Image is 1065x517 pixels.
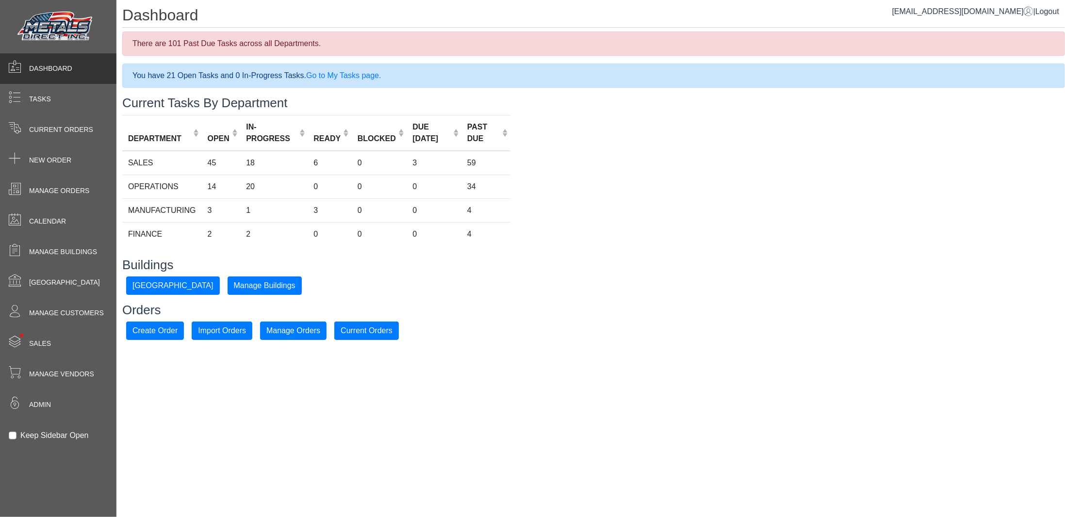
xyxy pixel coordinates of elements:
[407,175,461,198] td: 0
[126,276,220,295] button: [GEOGRAPHIC_DATA]
[240,198,308,222] td: 1
[202,198,241,222] td: 3
[352,151,407,175] td: 0
[29,125,93,135] span: Current Orders
[29,277,100,288] span: [GEOGRAPHIC_DATA]
[202,222,241,246] td: 2
[246,121,297,145] div: IN-PROGRESS
[29,216,66,226] span: Calendar
[122,303,1065,318] h3: Orders
[9,320,34,351] span: •
[29,155,71,165] span: New Order
[308,198,351,222] td: 3
[228,276,302,295] button: Manage Buildings
[122,222,202,246] td: FINANCE
[407,198,461,222] td: 0
[240,175,308,198] td: 20
[122,6,1065,28] h1: Dashboard
[308,222,351,246] td: 0
[29,64,72,74] span: Dashboard
[15,9,97,45] img: Metals Direct Inc Logo
[122,175,202,198] td: OPERATIONS
[29,308,104,318] span: Manage Customers
[892,6,1059,17] div: |
[352,175,407,198] td: 0
[260,326,327,334] a: Manage Orders
[1035,7,1059,16] span: Logout
[122,64,1065,88] div: You have 21 Open Tasks and 0 In-Progress Tasks.
[29,186,89,196] span: Manage Orders
[29,247,97,257] span: Manage Buildings
[407,151,461,175] td: 3
[313,133,341,145] div: READY
[126,326,184,334] a: Create Order
[358,133,396,145] div: BLOCKED
[202,175,241,198] td: 14
[461,175,510,198] td: 34
[29,339,51,349] span: Sales
[352,198,407,222] td: 0
[461,198,510,222] td: 4
[352,222,407,246] td: 0
[334,326,399,334] a: Current Orders
[240,222,308,246] td: 2
[122,151,202,175] td: SALES
[122,258,1065,273] h3: Buildings
[192,326,252,334] a: Import Orders
[126,322,184,340] button: Create Order
[467,121,500,145] div: PAST DUE
[122,96,1065,111] h3: Current Tasks By Department
[126,281,220,289] a: [GEOGRAPHIC_DATA]
[122,32,1065,56] div: There are 101 Past Due Tasks across all Departments.
[308,175,351,198] td: 0
[334,322,399,340] button: Current Orders
[308,151,351,175] td: 6
[412,121,450,145] div: DUE [DATE]
[260,322,327,340] button: Manage Orders
[240,151,308,175] td: 18
[128,133,191,145] div: DEPARTMENT
[892,7,1033,16] a: [EMAIL_ADDRESS][DOMAIN_NAME]
[202,151,241,175] td: 45
[461,222,510,246] td: 4
[306,71,381,80] a: Go to My Tasks page.
[407,222,461,246] td: 0
[192,322,252,340] button: Import Orders
[208,133,229,145] div: OPEN
[29,94,51,104] span: Tasks
[20,430,89,441] label: Keep Sidebar Open
[228,281,302,289] a: Manage Buildings
[461,151,510,175] td: 59
[29,400,51,410] span: Admin
[29,369,94,379] span: Manage Vendors
[122,198,202,222] td: MANUFACTURING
